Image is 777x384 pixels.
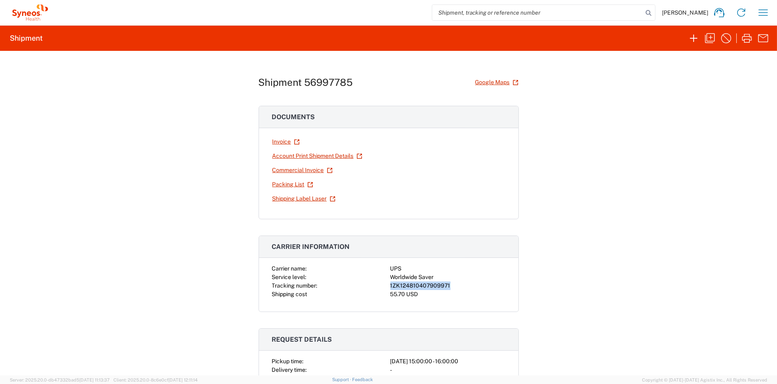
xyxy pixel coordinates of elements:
[352,377,373,382] a: Feedback
[272,149,363,163] a: Account Print Shipment Details
[272,282,318,289] span: Tracking number:
[168,377,198,382] span: [DATE] 12:11:14
[662,9,708,16] span: [PERSON_NAME]
[272,177,313,192] a: Packing List
[272,243,350,251] span: Carrier information
[272,192,336,206] a: Shipping Label Laser
[272,336,332,343] span: Request details
[390,374,505,383] div: 6156
[272,274,307,280] span: Service level:
[390,290,505,299] div: 55.70 USD
[272,135,300,149] a: Invoice
[272,358,304,364] span: Pickup time:
[390,281,505,290] div: 1ZK124810407909971
[332,377,353,382] a: Support
[272,367,307,373] span: Delivery time:
[272,113,315,121] span: Documents
[390,357,505,366] div: [DATE] 15:00:00 - 16:00:00
[10,33,43,43] h2: Shipment
[113,377,198,382] span: Client: 2025.20.0-8c6e0cf
[10,377,110,382] span: Server: 2025.20.0-db47332bad5
[390,366,505,374] div: -
[390,273,505,281] div: Worldwide Saver
[272,163,333,177] a: Commercial Invoice
[272,375,303,382] span: Cost center
[259,76,353,88] h1: Shipment 56997785
[272,265,307,272] span: Carrier name:
[272,291,307,297] span: Shipping cost
[79,377,110,382] span: [DATE] 11:13:37
[475,75,519,89] a: Google Maps
[642,376,767,384] span: Copyright © [DATE]-[DATE] Agistix Inc., All Rights Reserved
[390,264,505,273] div: UPS
[432,5,643,20] input: Shipment, tracking or reference number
